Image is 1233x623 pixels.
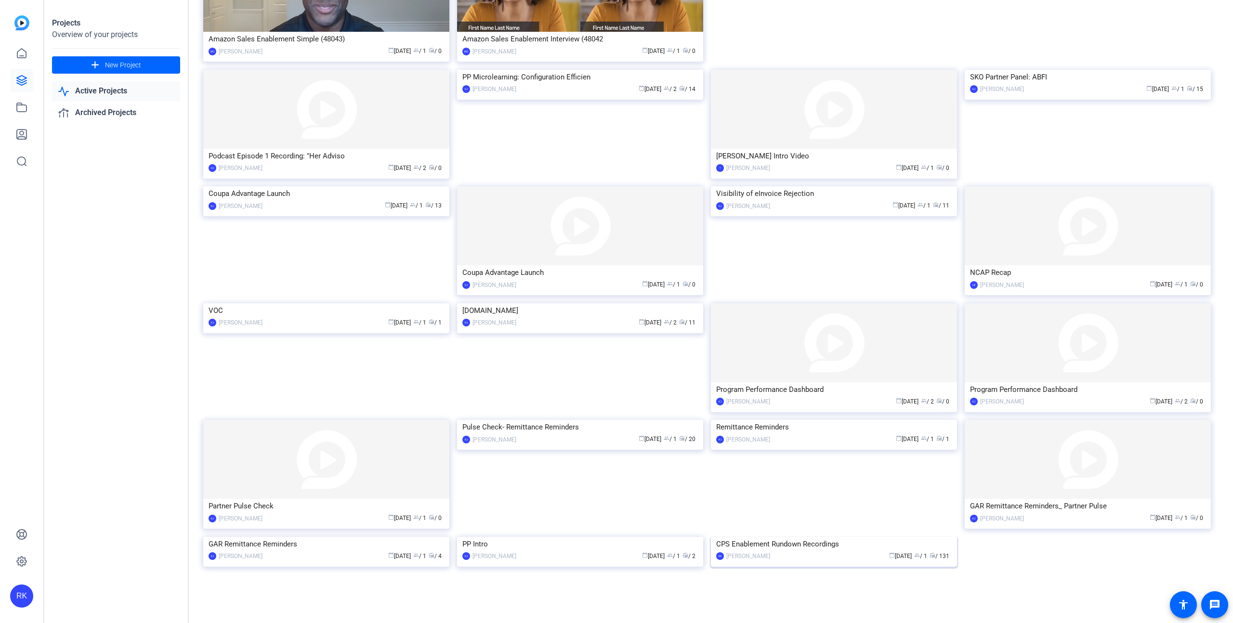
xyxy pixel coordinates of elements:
div: [PERSON_NAME] [980,84,1024,94]
mat-icon: add [89,59,101,71]
span: / 1 [667,553,680,559]
span: radio [682,47,688,53]
div: KJ [716,436,724,443]
span: / 1 [667,48,680,54]
span: / 2 [664,319,677,326]
span: radio [425,202,431,208]
span: / 1 [936,436,949,442]
div: [PERSON_NAME] [472,318,516,327]
span: radio [679,85,685,91]
span: group [667,552,673,558]
div: Program Performance Dashboard [970,382,1206,397]
span: [DATE] [388,48,411,54]
span: group [921,164,927,170]
span: [DATE] [639,436,661,442]
div: VOC [209,303,444,318]
span: group [664,435,669,441]
div: Program Performance Dashboard [716,382,952,397]
span: radio [930,552,935,558]
span: radio [936,398,942,403]
span: radio [429,514,434,520]
div: KJ [970,515,978,522]
span: radio [1190,398,1196,403]
span: group [664,319,669,324]
div: KJ [462,436,470,443]
span: radio [429,319,434,324]
span: calendar_today [642,281,648,286]
span: radio [679,435,685,441]
span: calendar_today [642,552,648,558]
div: [PERSON_NAME] [726,397,770,406]
span: / 2 [1175,398,1188,405]
span: calendar_today [892,202,898,208]
span: / 1 [918,202,931,209]
span: / 0 [682,281,695,288]
span: calendar_today [896,398,902,403]
span: / 1 [664,436,677,442]
span: / 1 [1175,281,1188,288]
span: [DATE] [642,281,665,288]
div: [PERSON_NAME] [219,551,262,561]
div: [PERSON_NAME] [472,84,516,94]
div: Podcast Episode 1 Recording: "Her Adviso [209,149,444,163]
div: SKO Partner Panel: ABFI [970,70,1206,84]
span: / 1 [921,436,934,442]
div: [PERSON_NAME] [726,435,770,444]
span: / 0 [936,398,949,405]
div: KJ [970,85,978,93]
span: calendar_today [1150,514,1155,520]
span: / 11 [933,202,949,209]
span: / 2 [921,398,934,405]
div: KJ [462,552,470,560]
span: [DATE] [896,165,918,171]
span: [DATE] [889,553,912,559]
span: calendar_today [639,319,644,324]
div: KJ [462,281,470,289]
span: calendar_today [388,164,394,170]
a: Archived Projects [52,103,180,123]
span: calendar_today [889,552,895,558]
div: [PERSON_NAME] [980,280,1024,290]
span: group [921,435,927,441]
div: [PERSON_NAME] [472,435,516,444]
div: KJ [970,398,978,405]
span: / 1 [410,202,423,209]
div: [PERSON_NAME] [219,163,262,173]
div: [PERSON_NAME] [472,551,516,561]
span: / 1 [1171,86,1184,92]
span: group [1175,514,1181,520]
span: / 2 [682,553,695,559]
div: Projects [52,17,180,29]
span: / 1 [413,319,426,326]
span: / 1 [413,553,426,559]
span: / 1 [921,165,934,171]
span: radio [679,319,685,324]
mat-icon: accessibility [1178,599,1189,610]
div: [PERSON_NAME] [726,551,770,561]
span: [DATE] [388,165,411,171]
span: / 13 [425,202,442,209]
span: radio [1187,85,1193,91]
span: group [413,552,419,558]
div: GAR Remittance Reminders_ Partner Pulse [970,499,1206,513]
div: [PERSON_NAME] [219,201,262,211]
div: [DOMAIN_NAME] [462,303,698,318]
span: / 1 [429,319,442,326]
span: calendar_today [388,552,394,558]
div: KJ [209,202,216,210]
div: KJ [462,319,470,326]
span: [DATE] [896,398,918,405]
span: calendar_today [896,164,902,170]
span: group [413,164,419,170]
span: / 1 [667,281,680,288]
span: / 4 [429,553,442,559]
span: calendar_today [388,47,394,53]
span: / 0 [429,515,442,521]
span: / 0 [429,165,442,171]
span: group [914,552,920,558]
div: [PERSON_NAME] Intro Video [716,149,952,163]
span: [DATE] [1150,281,1172,288]
span: / 0 [682,48,695,54]
span: calendar_today [388,514,394,520]
div: [PERSON_NAME] [219,514,262,523]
